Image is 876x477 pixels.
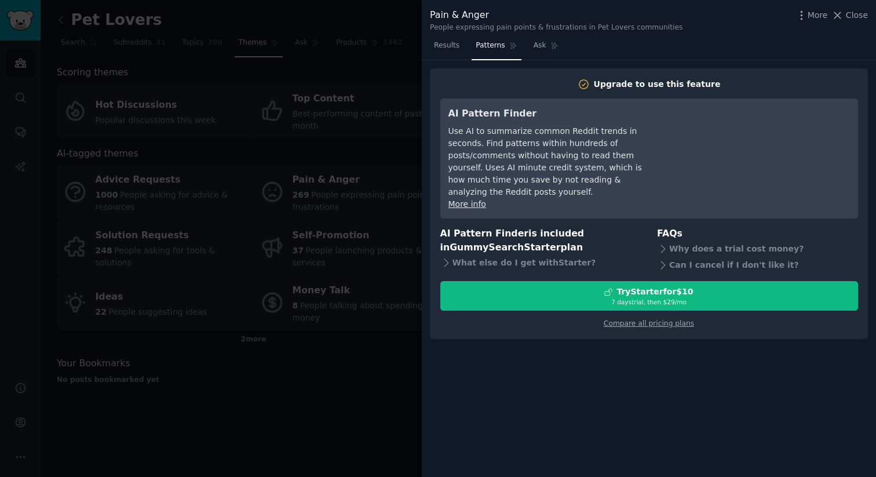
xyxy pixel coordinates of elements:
h3: AI Pattern Finder is included in plan [440,227,641,255]
span: Patterns [476,41,505,51]
a: More info [448,199,486,209]
div: People expressing pain points & frustrations in Pet Lovers communities [430,23,682,33]
span: Ask [534,41,546,51]
div: 7 days trial, then $ 29 /mo [441,298,857,306]
iframe: YouTube video player [676,107,850,194]
span: More [808,9,828,21]
div: Can I cancel if I don't like it? [657,257,858,273]
div: What else do I get with Starter ? [440,255,641,271]
div: Try Starter for $10 [616,286,693,298]
h3: AI Pattern Finder [448,107,660,121]
a: Results [430,37,463,60]
div: Pain & Anger [430,8,682,23]
span: Close [846,9,868,21]
a: Patterns [472,37,521,60]
button: More [795,9,828,21]
a: Compare all pricing plans [604,319,694,327]
a: Ask [530,37,563,60]
span: GummySearch Starter [450,242,560,253]
div: Use AI to summarize common Reddit trends in seconds. Find patterns within hundreds of posts/comme... [448,125,660,198]
h3: FAQs [657,227,858,241]
button: TryStarterfor$107 daystrial, then $29/mo [440,281,858,311]
div: Upgrade to use this feature [594,78,721,90]
div: Why does a trial cost money? [657,241,858,257]
button: Close [831,9,868,21]
span: Results [434,41,459,51]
